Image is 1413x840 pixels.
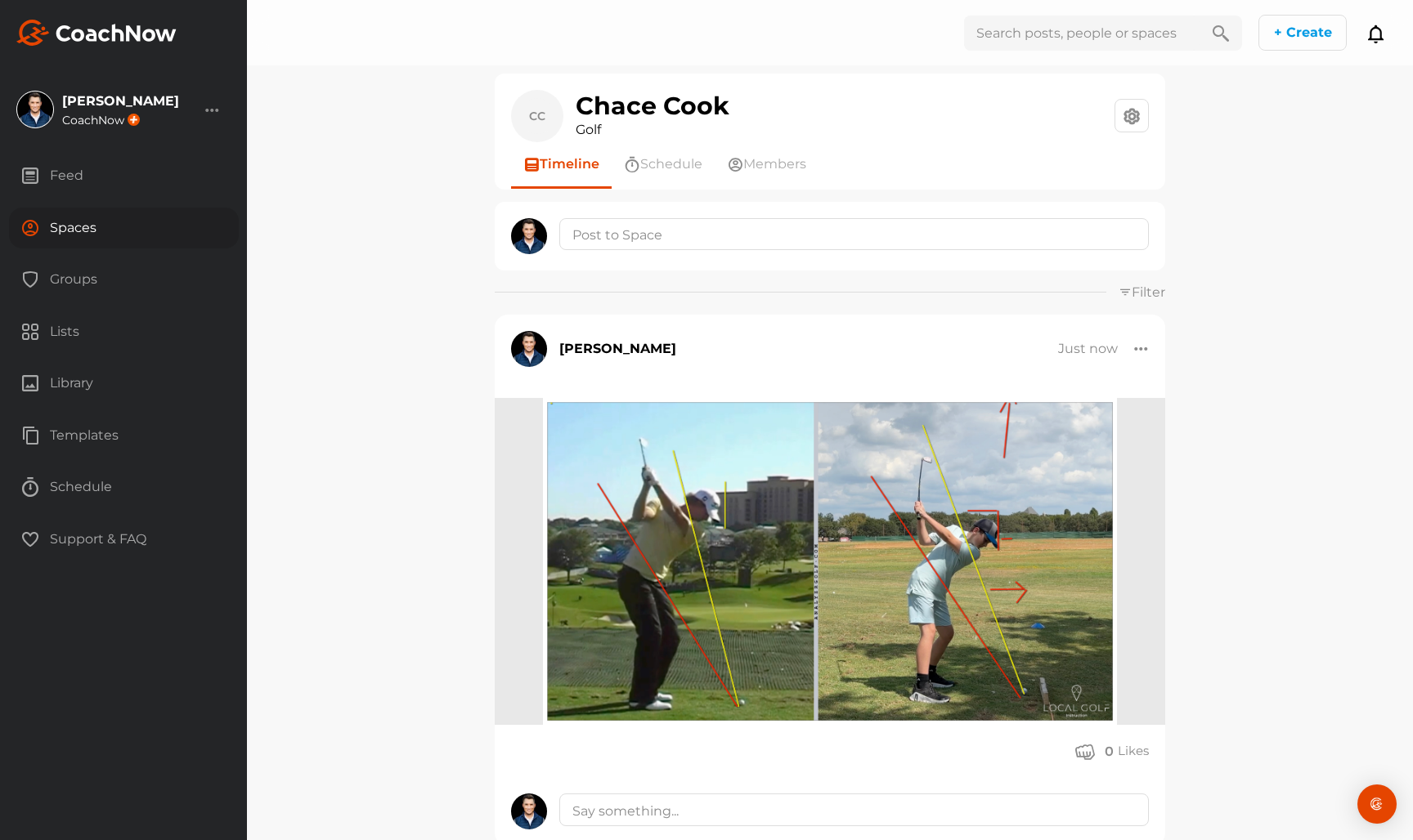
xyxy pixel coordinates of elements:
a: Templates [8,415,239,467]
img: img.jpg [543,398,1117,725]
div: Library [9,363,239,404]
a: Library [8,363,239,415]
div: Just now [1058,341,1118,357]
div: [PERSON_NAME] [62,95,179,108]
div: Spaces [9,208,239,248]
a: Support & FAQ [8,519,239,571]
img: square_61176ded1c3cbb258afc0b82ad839363.jpg [17,92,53,127]
div: Likes [1118,742,1149,761]
span: Members [743,154,806,174]
div: Groups [9,259,239,300]
div: Feed [9,155,239,196]
a: Groups [8,259,239,311]
div: Schedule [9,467,239,507]
img: square_61176ded1c3cbb258afc0b82ad839363.jpg [511,331,547,367]
div: Templates [9,415,239,456]
span: Timeline [540,154,599,174]
a: Feed [8,155,239,208]
div: [PERSON_NAME] [559,339,676,359]
a: Filter [1119,284,1165,300]
span: Schedule [640,154,702,174]
h1: Chace Cook [576,92,729,120]
div: Open Intercom Messenger [1357,784,1397,824]
div: CC [519,98,555,134]
button: + Create [1258,15,1347,51]
input: Search posts, people or spaces [964,16,1200,51]
div: 0 [1105,743,1114,760]
img: square_61176ded1c3cbb258afc0b82ad839363.jpg [511,793,547,829]
a: Timeline [511,142,612,186]
div: Lists [9,311,239,352]
a: Members [715,142,819,186]
img: square_61176ded1c3cbb258afc0b82ad839363.jpg [511,218,547,254]
button: 0 [1075,741,1114,761]
a: Lists [8,311,239,364]
div: CoachNow [62,114,179,126]
img: svg+xml;base64,PHN2ZyB3aWR0aD0iMTk2IiBoZWlnaHQ9IjMyIiB2aWV3Qm94PSIwIDAgMTk2IDMyIiBmaWxsPSJub25lIi... [16,20,177,46]
div: Support & FAQ [9,519,239,560]
div: Golf [576,120,729,140]
a: Spaces [8,208,239,260]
